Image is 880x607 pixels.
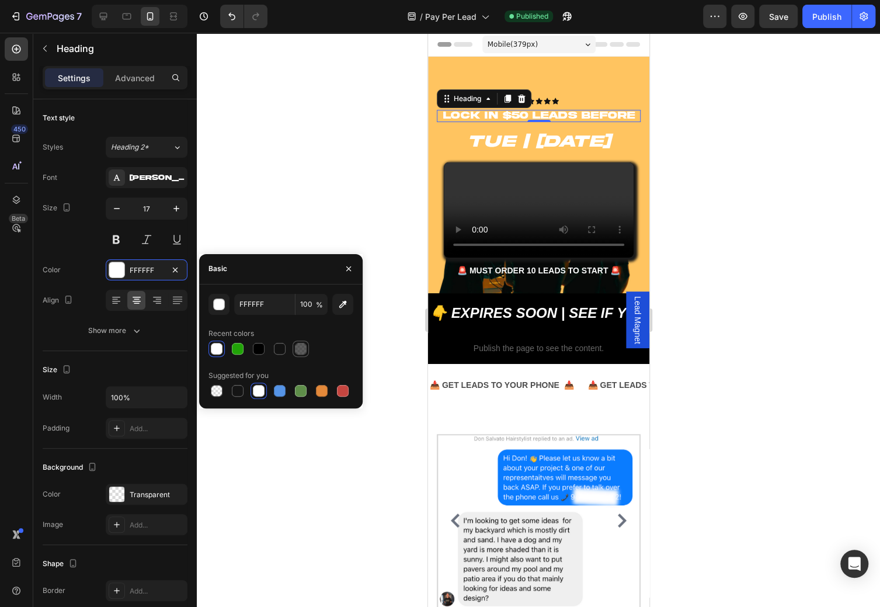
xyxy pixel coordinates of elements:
[425,11,476,23] span: Pay Per Lead
[43,142,63,152] div: Styles
[43,556,80,572] div: Shape
[43,460,99,476] div: Background
[5,5,87,28] button: 7
[208,328,254,339] div: Recent colors
[115,72,155,84] p: Advanced
[130,520,185,530] div: Add...
[88,325,142,337] div: Show more
[43,293,75,308] div: Align
[57,41,183,56] p: Heading
[111,142,149,152] span: Heading 2*
[43,392,62,403] div: Width
[1,272,307,289] h2: 👇 EXPIRES SOON | SEE IF YOU QUALIFY 👇
[759,5,798,28] button: Save
[812,11,841,23] div: Publish
[43,362,74,378] div: Size
[516,11,548,22] span: Published
[18,478,37,497] button: Carousel Back Arrow
[208,263,227,274] div: Basic
[185,478,203,497] button: Carousel Next Arrow
[43,320,187,341] button: Show more
[43,519,63,530] div: Image
[130,173,185,183] div: [PERSON_NAME] Expanded Demo
[43,423,69,433] div: Padding
[43,172,57,183] div: Font
[130,265,164,276] div: FFFFFF
[234,294,295,315] input: Eg: FFFFFF
[11,124,28,134] div: 450
[160,345,304,360] p: 📥 GET LEADS TO YOUR PHONE 📥
[43,113,75,123] div: Text style
[43,265,61,275] div: Color
[208,370,269,381] div: Suggested for you
[43,200,74,216] div: Size
[9,214,28,223] div: Beta
[76,9,82,23] p: 7
[58,72,91,84] p: Settings
[106,137,187,158] button: Heading 2*
[769,12,788,22] span: Save
[2,345,146,360] p: 📥 GET LEADS TO YOUR PHONE 📥
[130,424,185,434] div: Add...
[316,300,323,310] span: %
[130,586,185,596] div: Add...
[106,387,187,408] input: Auto
[802,5,851,28] button: Publish
[840,550,868,578] div: Open Intercom Messenger
[43,489,61,500] div: Color
[9,386,213,589] img: gempages_545460848018064575-ff14953c-04f0-4d38-b3cd-b55e84d5f859.png
[420,11,423,23] span: /
[43,585,65,596] div: Border
[220,5,267,28] div: Undo/Redo
[428,33,649,607] iframe: Design area
[130,490,185,500] div: Transparent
